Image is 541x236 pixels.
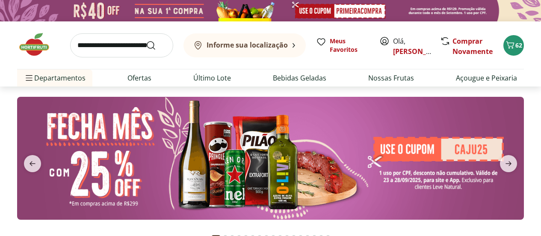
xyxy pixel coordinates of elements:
a: Ofertas [127,73,151,83]
button: Carrinho [503,35,524,56]
a: Açougue e Peixaria [456,73,517,83]
span: Olá, [393,36,431,57]
button: next [493,155,524,172]
button: previous [17,155,48,172]
a: Último Lote [193,73,231,83]
a: Nossas Frutas [368,73,414,83]
button: Submit Search [146,40,166,51]
button: Informe sua localização [183,33,306,57]
a: Bebidas Geladas [273,73,326,83]
span: Departamentos [24,68,86,88]
input: search [70,33,173,57]
a: Comprar Novamente [452,36,493,56]
span: 62 [515,41,522,49]
a: [PERSON_NAME] [393,47,449,56]
b: Informe sua localização [207,40,288,50]
button: Menu [24,68,34,88]
a: Meus Favoritos [316,37,369,54]
span: Meus Favoritos [330,37,369,54]
img: Hortifruti [17,32,60,57]
img: banana [17,97,524,220]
